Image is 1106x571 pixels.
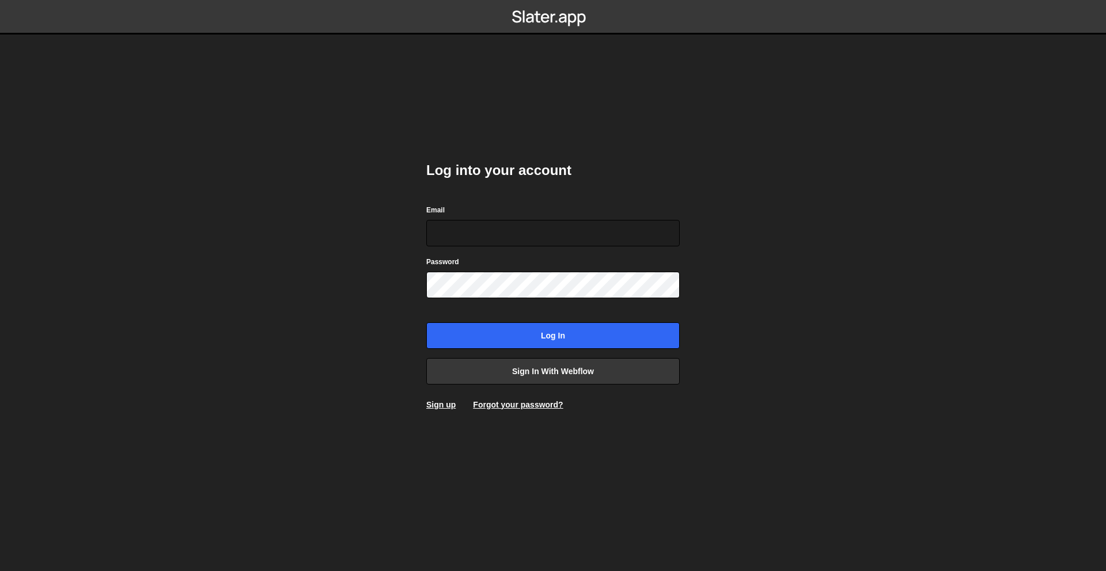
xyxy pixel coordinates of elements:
[426,204,445,216] label: Email
[426,358,680,385] a: Sign in with Webflow
[426,400,456,409] a: Sign up
[473,400,563,409] a: Forgot your password?
[426,161,680,180] h2: Log into your account
[426,322,680,349] input: Log in
[426,256,459,268] label: Password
